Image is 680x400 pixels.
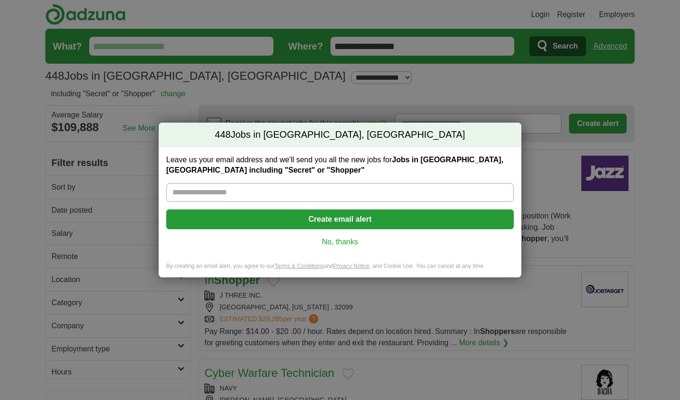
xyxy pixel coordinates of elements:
[215,128,230,142] span: 448
[166,155,514,175] label: Leave us your email address and we'll send you all the new jobs for
[159,262,521,278] div: By creating an email alert, you agree to our and , and Cookie Use. You can cancel at any time.
[159,123,521,147] h2: Jobs in [GEOGRAPHIC_DATA], [GEOGRAPHIC_DATA]
[333,263,370,269] a: Privacy Notice
[174,237,506,247] a: No, thanks
[274,263,323,269] a: Terms & Conditions
[166,209,514,229] button: Create email alert
[166,156,503,174] strong: Jobs in [GEOGRAPHIC_DATA], [GEOGRAPHIC_DATA] including "Secret" or "Shopper"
